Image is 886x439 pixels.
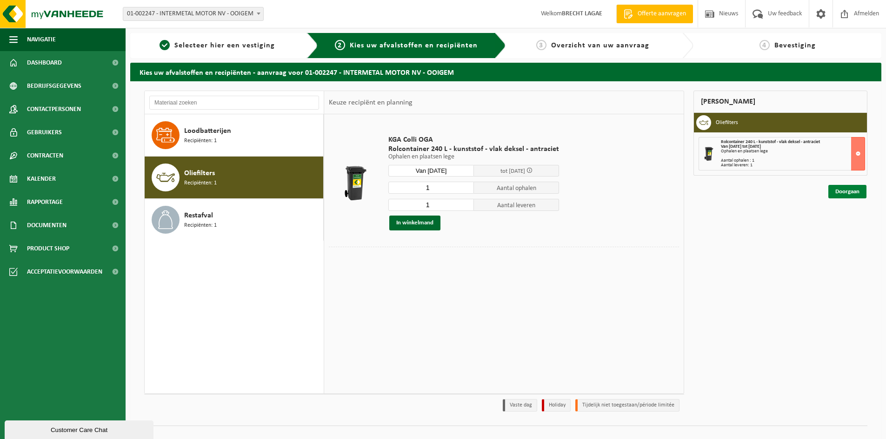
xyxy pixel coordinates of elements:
span: Recipiënten: 1 [184,221,217,230]
button: Loodbatterijen Recipiënten: 1 [145,114,324,157]
span: Documenten [27,214,67,237]
h3: Oliefilters [716,115,738,130]
span: KGA Colli OGA [388,135,559,144]
span: Restafval [184,210,213,221]
input: Selecteer datum [388,165,474,177]
span: Offerte aanvragen [635,9,688,19]
a: 1Selecteer hier een vestiging [135,40,300,51]
span: Recipiënten: 1 [184,137,217,145]
span: Rolcontainer 240 L - kunststof - vlak deksel - antraciet [721,139,820,144]
input: Materiaal zoeken [149,96,319,110]
span: Bedrijfsgegevens [27,74,81,98]
a: Doorgaan [828,185,866,198]
span: Kalender [27,167,56,190]
span: Rolcontainer 240 L - kunststof - vlak deksel - antraciet [388,144,559,154]
span: 2 [335,40,345,50]
span: Kies uw afvalstoffen en recipiënten [350,42,478,49]
span: Overzicht van uw aanvraag [551,42,649,49]
span: 4 [759,40,770,50]
button: In winkelmand [389,216,440,230]
li: Holiday [542,399,571,412]
span: Acceptatievoorwaarden [27,260,102,283]
span: Oliefilters [184,168,215,179]
span: Product Shop [27,237,69,260]
span: Recipiënten: 1 [184,179,217,188]
span: Contactpersonen [27,98,81,121]
span: Selecteer hier een vestiging [174,42,275,49]
span: Loodbatterijen [184,125,231,137]
span: Navigatie [27,28,56,51]
div: Keuze recipiënt en planning [324,91,417,114]
div: Aantal leveren: 1 [721,163,865,168]
div: Ophalen en plaatsen lege [721,149,865,154]
strong: BRECHT LAGAE [562,10,602,17]
span: 01-002247 - INTERMETAL MOTOR NV - OOIGEM [123,7,264,21]
span: tot [DATE] [500,168,525,174]
div: [PERSON_NAME] [693,91,867,113]
div: Aantal ophalen : 1 [721,158,865,163]
button: Oliefilters Recipiënten: 1 [145,157,324,199]
span: Contracten [27,144,63,167]
p: Ophalen en plaatsen lege [388,154,559,160]
a: Offerte aanvragen [616,5,693,23]
li: Vaste dag [503,399,537,412]
span: Rapportage [27,190,63,214]
button: Restafval Recipiënten: 1 [145,199,324,241]
iframe: chat widget [5,419,155,439]
strong: Van [DATE] tot [DATE] [721,144,761,149]
span: 3 [536,40,546,50]
span: Gebruikers [27,121,62,144]
span: Bevestiging [774,42,816,49]
span: Aantal ophalen [474,182,560,194]
h2: Kies uw afvalstoffen en recipiënten - aanvraag voor 01-002247 - INTERMETAL MOTOR NV - OOIGEM [130,63,881,81]
span: Aantal leveren [474,199,560,211]
span: 1 [160,40,170,50]
span: Dashboard [27,51,62,74]
span: 01-002247 - INTERMETAL MOTOR NV - OOIGEM [123,7,263,20]
li: Tijdelijk niet toegestaan/période limitée [575,399,679,412]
